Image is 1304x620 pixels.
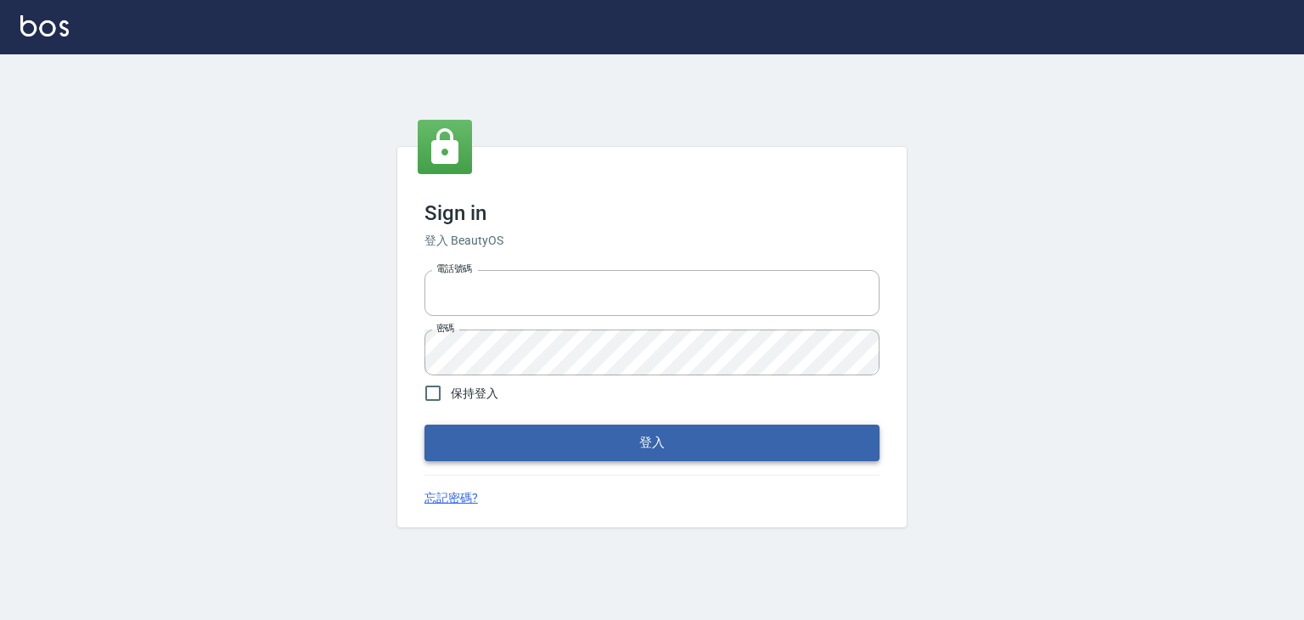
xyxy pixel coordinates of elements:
[451,385,498,403] span: 保持登入
[424,201,880,225] h3: Sign in
[436,262,472,275] label: 電話號碼
[20,15,69,37] img: Logo
[436,322,454,335] label: 密碼
[424,489,478,507] a: 忘記密碼?
[424,232,880,250] h6: 登入 BeautyOS
[424,425,880,460] button: 登入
